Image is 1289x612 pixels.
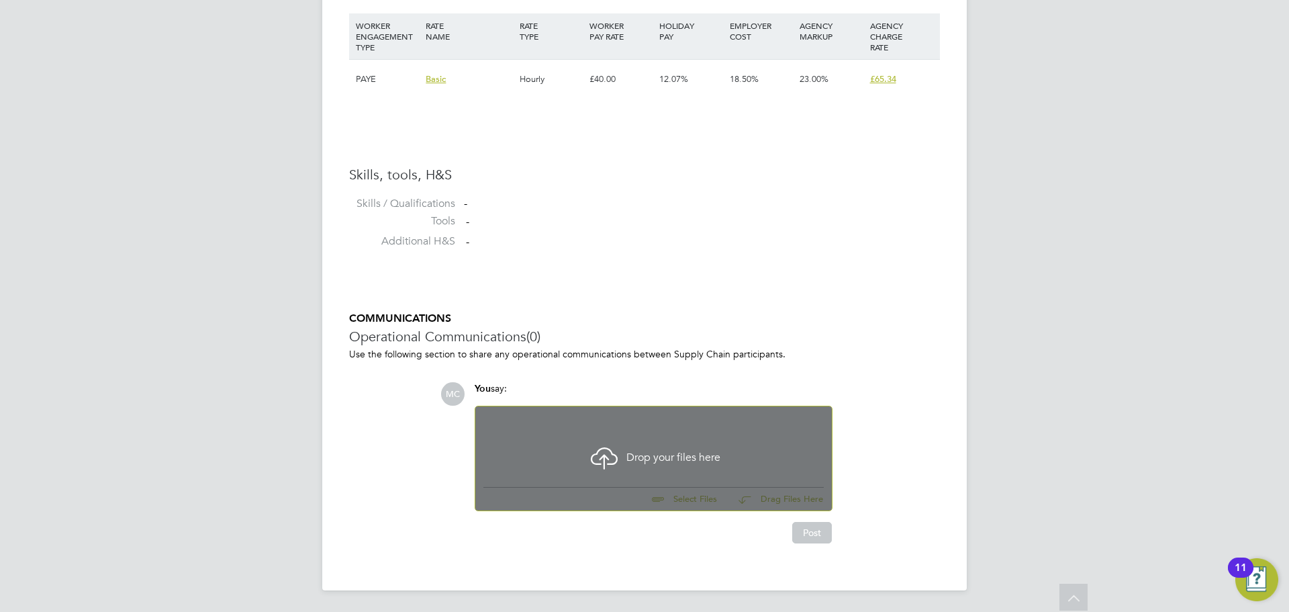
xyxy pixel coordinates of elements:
div: RATE NAME [422,13,516,48]
span: 18.50% [730,73,759,85]
label: Skills / Qualifications [349,197,455,211]
label: Tools [349,214,455,228]
div: EMPLOYER COST [726,13,796,48]
h3: Skills, tools, H&S [349,166,940,183]
button: Post [792,522,832,543]
span: - [466,215,469,228]
span: (0) [526,328,540,345]
button: Open Resource Center, 11 new notifications [1235,558,1278,601]
div: 11 [1235,568,1247,585]
span: - [466,235,469,249]
h5: COMMUNICATIONS [349,312,940,326]
div: WORKER PAY RATE [586,13,656,48]
button: Drag Files Here [728,486,824,514]
p: Use the following section to share any operational communications between Supply Chain participants. [349,348,940,360]
div: - [464,197,940,211]
div: RATE TYPE [516,13,586,48]
div: £40.00 [586,60,656,99]
span: You [475,383,491,394]
div: HOLIDAY PAY [656,13,726,48]
div: PAYE [352,60,422,99]
span: £65.34 [870,73,896,85]
span: 23.00% [800,73,828,85]
div: AGENCY CHARGE RATE [867,13,937,59]
span: MC [441,382,465,406]
div: WORKER ENGAGEMENT TYPE [352,13,422,59]
label: Additional H&S [349,234,455,249]
div: say: [475,382,832,406]
div: AGENCY MARKUP [796,13,866,48]
span: 12.07% [659,73,688,85]
span: Basic [426,73,446,85]
div: Hourly [516,60,586,99]
h3: Operational Communications [349,328,940,345]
